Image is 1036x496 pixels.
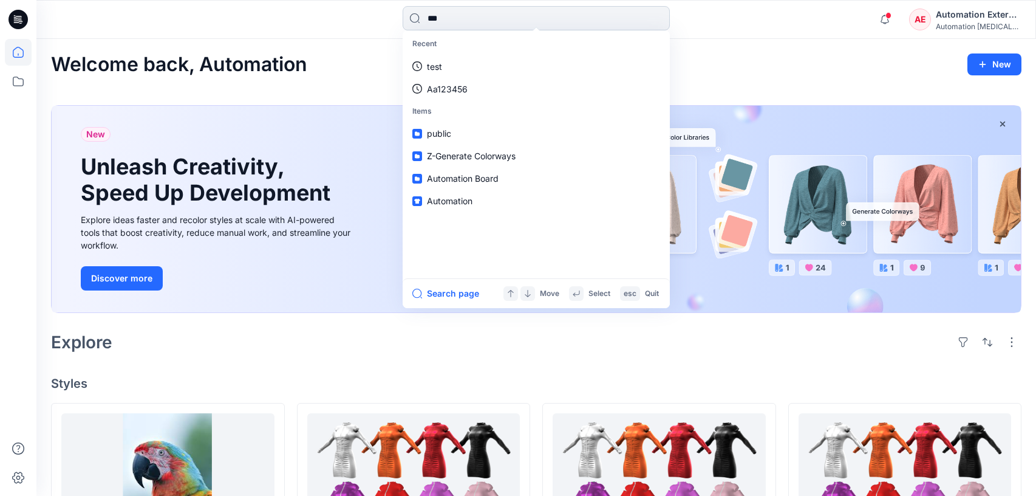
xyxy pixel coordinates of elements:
div: Explore ideas faster and recolor styles at scale with AI-powered tools that boost creativity, red... [81,213,354,252]
h2: Explore [51,332,112,352]
button: Discover more [81,266,163,291]
div: AE [909,9,931,30]
span: public [427,128,451,139]
p: esc [624,288,636,300]
p: Move [540,288,559,300]
span: Z-Generate Colorways [427,151,516,161]
p: Quit [645,288,659,300]
a: Aa123456 [405,78,667,100]
div: Automation [MEDICAL_DATA]... [936,22,1021,31]
p: Recent [405,33,667,55]
p: Aa123456 [427,83,468,95]
a: public [405,122,667,145]
a: Z-Generate Colorways [405,145,667,167]
p: Items [405,100,667,123]
div: Automation External [936,7,1021,22]
h1: Unleash Creativity, Speed Up Development [81,154,336,206]
h2: Welcome back, Automation [51,53,307,76]
span: Automation Board [427,173,499,184]
button: Search page [412,286,479,301]
a: Automation Board [405,167,667,190]
span: New [86,127,105,142]
a: test [405,55,667,78]
p: test [427,60,442,73]
a: Discover more [81,266,354,291]
button: New [967,53,1021,75]
p: Select [588,288,610,300]
a: Automation [405,190,667,212]
span: Automation [427,196,472,206]
h4: Styles [51,376,1021,391]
